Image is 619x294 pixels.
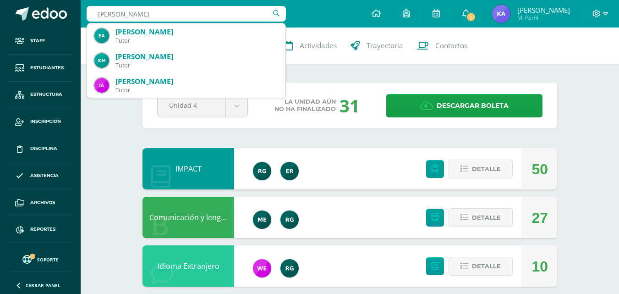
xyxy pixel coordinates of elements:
a: Soporte [11,253,70,265]
a: IMPACT [175,164,202,174]
span: Soporte [37,256,59,263]
a: Archivos [7,189,73,216]
a: Idioma Extranjero [158,261,219,271]
div: 27 [531,197,548,239]
span: [PERSON_NAME] [517,6,570,15]
span: Inscripción [30,118,61,125]
div: [PERSON_NAME] [115,27,278,37]
span: La unidad aún no ha finalizado [274,98,336,113]
a: Descargar boleta [386,94,542,117]
button: Detalle [449,257,513,276]
a: Estudiantes [7,55,73,82]
a: Actividades [278,28,344,64]
div: Tutor [115,37,278,44]
span: Reportes [30,226,55,233]
div: Comunicación y lenguaje [142,197,234,238]
div: 10 [531,246,548,287]
img: 43406b00e4edbe00e0fe2658b7eb63de.png [280,162,299,180]
div: Idioma Extranjero [142,245,234,287]
div: 50 [531,149,548,190]
span: Contactos [435,41,467,50]
a: Trayectoria [344,28,410,64]
span: Staff [30,37,45,44]
a: Disciplina [7,135,73,162]
button: Detalle [449,160,513,178]
a: Reportes [7,216,73,243]
span: Disciplina [30,145,57,152]
span: Estudiantes [30,64,64,72]
span: Cerrar panel [26,282,60,288]
img: 8fff4ef1d5db6aa79f5a3a9118a896cd.png [94,78,109,93]
a: Contactos [410,28,474,64]
div: [PERSON_NAME] [115,52,278,61]
img: e5319dee200a4f57f0a5ff00aaca67bb.png [253,211,271,229]
span: Estructura [30,91,62,98]
a: Asistencia [7,162,73,189]
img: 24ef3269677dd7dd963c57b86ff4a022.png [280,211,299,229]
span: Archivos [30,199,55,206]
input: Busca un usuario... [87,6,286,22]
div: 31 [340,94,360,117]
span: Detalle [472,209,501,226]
a: Unidad 4 [158,94,247,117]
span: 1 [466,12,476,22]
img: 519d614acbf891c95c6aaddab0d90d84.png [492,5,510,23]
a: Staff [7,28,73,55]
span: Asistencia [30,172,59,179]
div: Tutor [115,61,278,69]
div: [PERSON_NAME] [115,77,278,86]
div: IMPACT [142,148,234,189]
span: Mi Perfil [517,14,570,22]
span: Detalle [472,161,501,178]
span: Descargar boleta [437,94,509,117]
div: Tutor [115,86,278,94]
a: Estructura [7,82,73,109]
img: 8c5e9009d7ac1927ca83db190ae0c641.png [253,259,271,277]
span: Unidad 4 [169,94,214,116]
a: Comunicación y lenguaje [149,212,236,222]
a: Inscripción [7,108,73,135]
img: 87d603aa6296e27ca61ce3de787899d8.png [94,53,109,68]
button: Detalle [449,208,513,227]
img: 24ef3269677dd7dd963c57b86ff4a022.png [280,259,299,277]
img: 24ef3269677dd7dd963c57b86ff4a022.png [253,162,271,180]
span: Trayectoria [367,41,403,50]
span: Actividades [300,41,337,50]
span: Detalle [472,258,501,275]
img: bc379f99b31178930af1bd37917cab6e.png [94,28,109,43]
